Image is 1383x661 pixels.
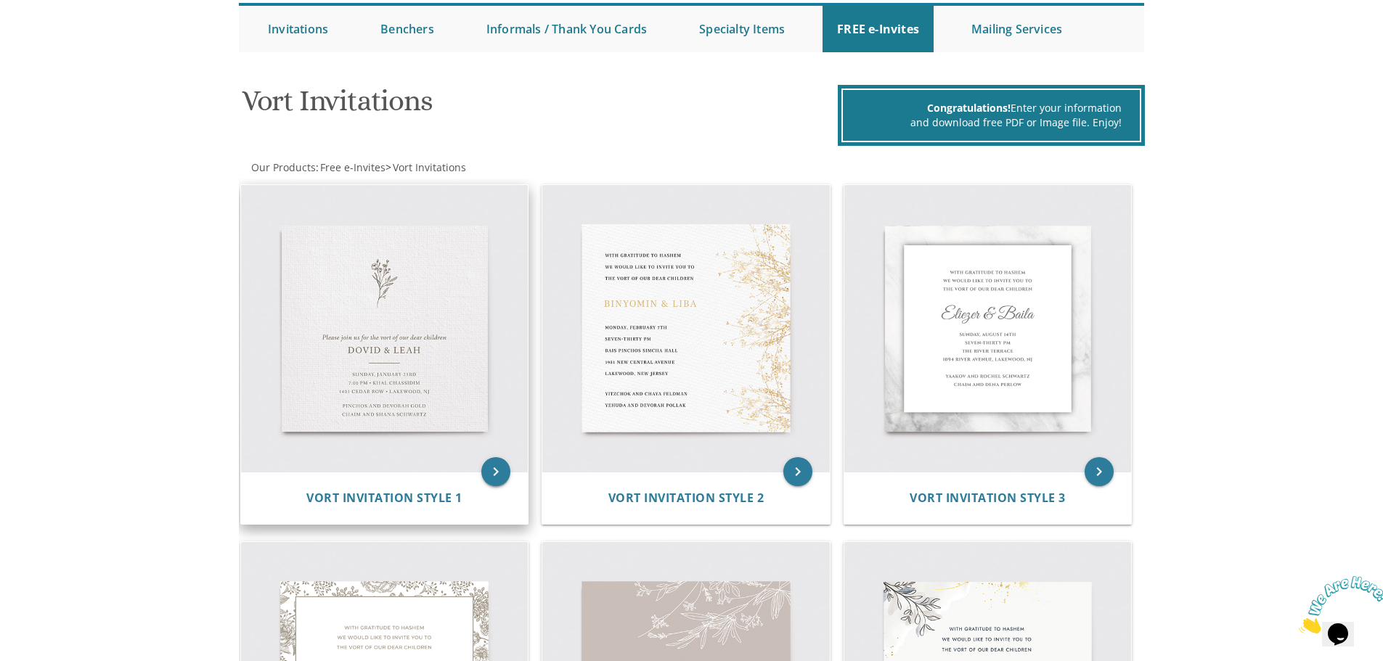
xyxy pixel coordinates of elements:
[957,6,1077,52] a: Mailing Services
[844,185,1132,472] img: Vort Invitation Style 3
[1293,570,1383,639] iframe: chat widget
[393,160,466,174] span: Vort Invitations
[823,6,934,52] a: FREE e-Invites
[306,490,462,506] span: Vort Invitation Style 1
[242,85,834,128] h1: Vort Invitations
[783,457,812,486] a: keyboard_arrow_right
[542,185,830,472] img: Vort Invitation Style 2
[306,491,462,505] a: Vort Invitation Style 1
[239,160,692,175] div: :
[385,160,466,174] span: >
[927,101,1011,115] span: Congratulations!
[910,490,1066,506] span: Vort Invitation Style 3
[910,491,1066,505] a: Vort Invitation Style 3
[366,6,449,52] a: Benchers
[320,160,385,174] span: Free e-Invites
[250,160,316,174] a: Our Products
[608,491,764,505] a: Vort Invitation Style 2
[608,490,764,506] span: Vort Invitation Style 2
[861,101,1122,115] div: Enter your information
[6,6,96,63] img: Chat attention grabber
[241,185,529,472] img: Vort Invitation Style 1
[472,6,661,52] a: Informals / Thank You Cards
[319,160,385,174] a: Free e-Invites
[391,160,466,174] a: Vort Invitations
[481,457,510,486] a: keyboard_arrow_right
[253,6,343,52] a: Invitations
[1085,457,1114,486] a: keyboard_arrow_right
[861,115,1122,130] div: and download free PDF or Image file. Enjoy!
[685,6,799,52] a: Specialty Items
